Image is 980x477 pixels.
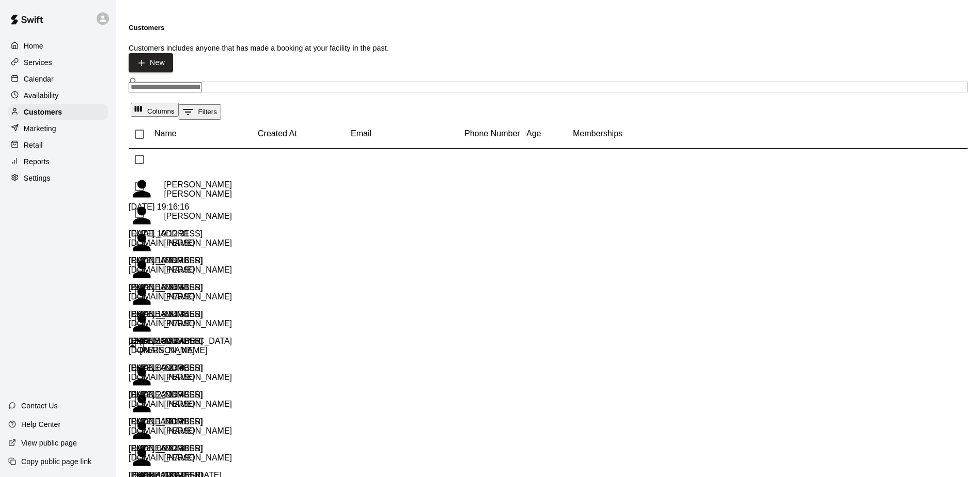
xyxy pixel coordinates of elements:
p: Home [24,41,43,51]
div: Memberships [573,119,728,148]
p: Customers [24,107,62,117]
div: Name [154,119,258,148]
div: Email [351,119,464,148]
p: Contact Us [21,401,58,411]
a: New [129,53,173,72]
div: Phone Number [464,119,526,148]
div: Search customers by name or email [129,82,968,92]
a: Services [8,55,108,70]
p: Marketing [24,123,56,134]
p: Copy public page link [21,456,91,467]
a: Availability [8,88,108,103]
p: Services [24,57,52,68]
p: Calendar [24,74,54,84]
a: Calendar [8,71,108,87]
a: Marketing [8,121,108,136]
a: Customers [8,104,108,120]
div: Created At [258,119,351,148]
p: Help Center [21,419,60,430]
p: Availability [24,90,59,101]
a: Settings [8,170,108,186]
button: Select columns [131,103,179,117]
a: Retail [8,137,108,153]
p: Retail [24,140,43,150]
div: Age [526,119,573,148]
h5: Customers [129,24,968,31]
p: View public page [21,438,77,448]
button: Show filters [179,104,221,120]
p: Settings [24,173,51,183]
p: Reports [24,156,50,167]
a: Home [8,38,108,54]
p: Customers includes anyone that has made a booking at your facility in the past. [129,43,968,53]
a: Reports [8,154,108,169]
